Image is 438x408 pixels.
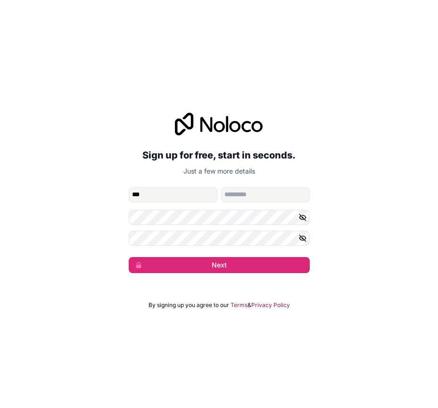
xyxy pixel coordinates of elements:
[221,187,310,202] input: family-name
[149,301,229,309] span: By signing up you agree to our
[129,167,310,176] p: Just a few more details
[248,301,251,309] span: &
[129,210,310,225] input: Password
[129,147,310,164] h2: Sign up for free, start in seconds.
[129,187,217,202] input: given-name
[251,301,290,309] a: Privacy Policy
[129,231,310,246] input: Confirm password
[231,301,248,309] a: Terms
[129,257,310,273] button: Next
